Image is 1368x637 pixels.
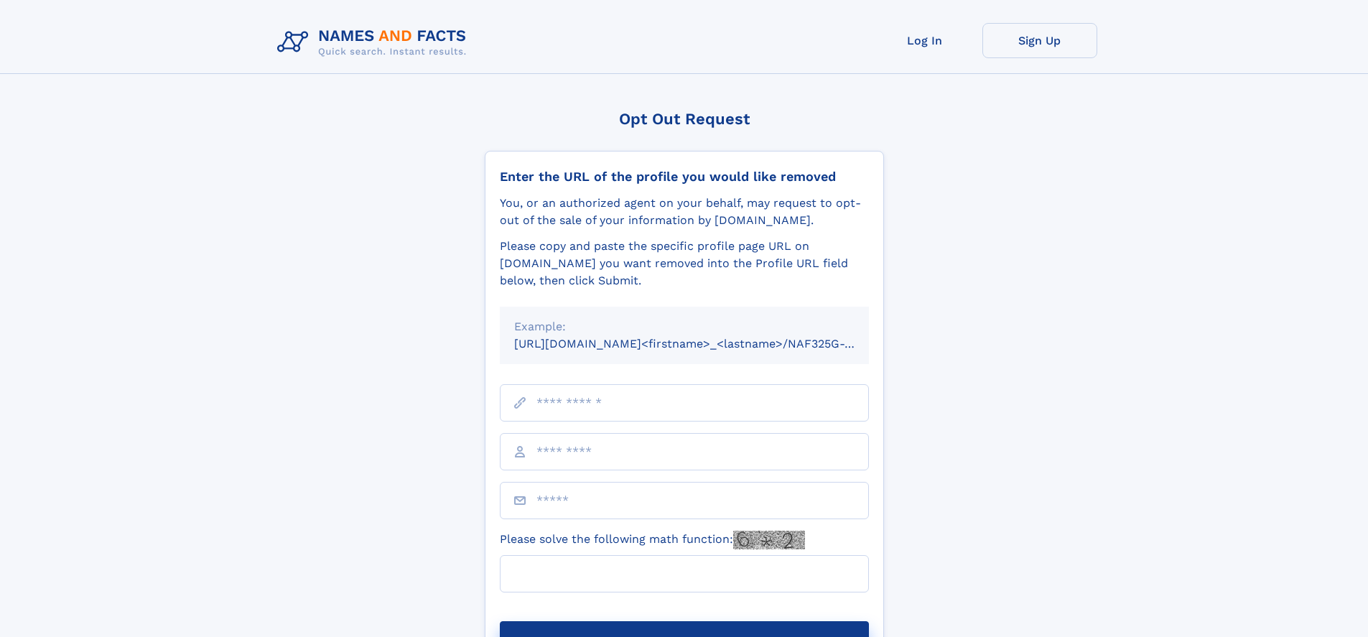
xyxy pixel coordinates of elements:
[982,23,1097,58] a: Sign Up
[500,195,869,229] div: You, or an authorized agent on your behalf, may request to opt-out of the sale of your informatio...
[514,318,855,335] div: Example:
[514,337,896,350] small: [URL][DOMAIN_NAME]<firstname>_<lastname>/NAF325G-xxxxxxxx
[271,23,478,62] img: Logo Names and Facts
[485,110,884,128] div: Opt Out Request
[500,169,869,185] div: Enter the URL of the profile you would like removed
[867,23,982,58] a: Log In
[500,238,869,289] div: Please copy and paste the specific profile page URL on [DOMAIN_NAME] you want removed into the Pr...
[500,531,805,549] label: Please solve the following math function:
